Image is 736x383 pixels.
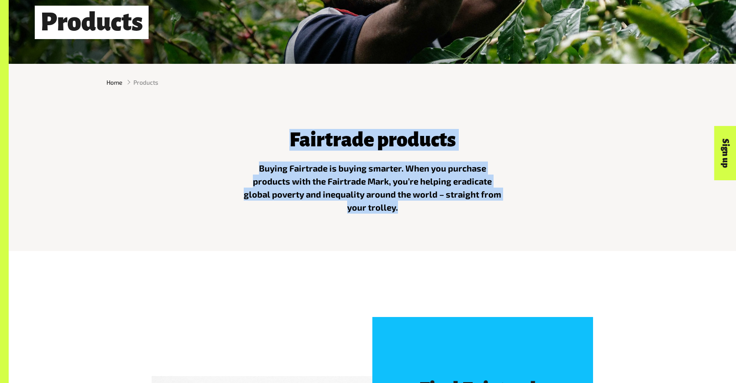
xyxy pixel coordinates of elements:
[35,6,149,39] h1: Products
[242,162,503,214] p: Buying Fairtrade is buying smarter. When you purchase products with the Fairtrade Mark, you’re he...
[106,78,123,87] a: Home
[133,78,158,87] span: Products
[242,129,503,151] h3: Fairtrade products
